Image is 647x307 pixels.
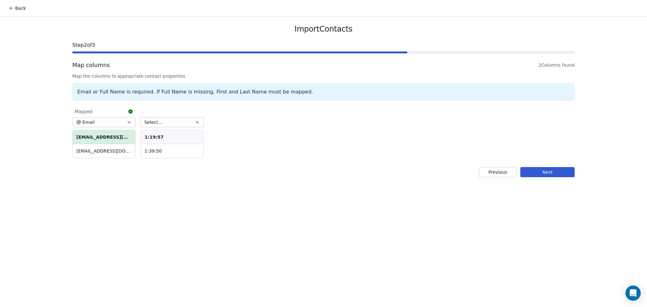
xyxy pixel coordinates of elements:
[72,73,575,79] span: Map the columns to appropriate contact properties
[82,119,95,125] span: Email
[141,130,203,144] th: 1:19:57
[626,286,641,301] div: Open Intercom Messenger
[5,3,30,14] button: Back
[72,61,110,69] span: Map columns
[141,144,203,158] td: 1:39:50
[520,167,575,177] button: Next
[73,130,135,144] th: [EMAIL_ADDRESS][DOMAIN_NAME]
[75,108,93,115] span: Mapped
[144,119,162,125] span: Select...
[479,167,517,177] button: Previous
[72,41,575,49] span: Step 2 of 3
[539,62,575,68] span: 2 Columns found
[72,83,575,101] div: Email or Full Name is required. If Full Name is missing, First and Last Name must be mapped.
[73,144,135,158] td: [EMAIL_ADDRESS][DOMAIN_NAME]
[294,24,352,34] span: Import Contacts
